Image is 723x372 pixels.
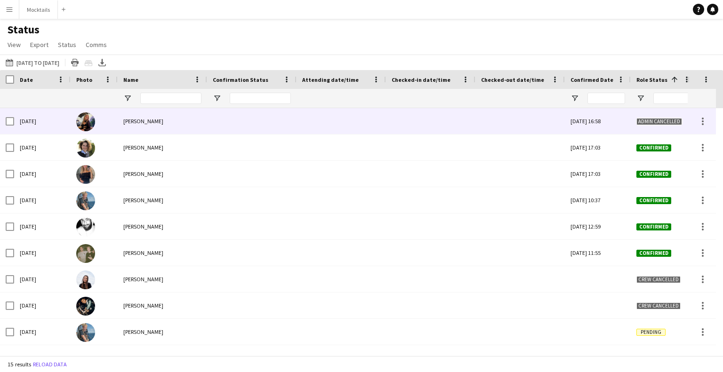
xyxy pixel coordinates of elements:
span: Name [123,76,138,83]
img: Vanessa Herlin burghoff [76,165,95,184]
app-action-btn: Print [69,57,80,68]
div: [DATE] 11:55 [565,240,631,266]
span: Attending date/time [302,76,359,83]
img: Ming Nguyen [76,297,95,316]
button: Reload data [31,359,69,370]
span: Confirmed Date [570,76,613,83]
div: [DATE] [14,266,71,292]
span: [PERSON_NAME] [123,118,163,125]
span: Status [58,40,76,49]
span: Confirmed [636,250,671,257]
span: Confirmed [636,223,671,230]
input: Name Filter Input [140,93,201,104]
span: [PERSON_NAME] [123,328,163,335]
div: [DATE] [14,345,71,371]
span: Comms [86,40,107,49]
div: [DATE] 17:03 [565,135,631,160]
input: Confirmation Status Filter Input [230,93,291,104]
span: Crew cancelled [636,276,681,283]
div: [DATE] [14,187,71,213]
div: [DATE] [14,108,71,134]
a: Export [26,39,52,51]
input: Role Status Filter Input [653,93,691,104]
button: Mocktails [19,0,58,19]
div: [DATE] 16:58 [565,108,631,134]
div: [DATE] 12:59 [565,214,631,239]
div: [DATE] [14,319,71,345]
span: [PERSON_NAME] [123,170,163,177]
span: [PERSON_NAME] [123,144,163,151]
button: Open Filter Menu [213,94,221,103]
div: [DATE] [14,240,71,266]
span: [PERSON_NAME] [123,223,163,230]
button: Open Filter Menu [123,94,132,103]
button: Open Filter Menu [636,94,645,103]
span: Role Status [636,76,667,83]
span: [PERSON_NAME] [123,302,163,309]
img: Noah Bondo Høegh [76,323,95,342]
a: Status [54,39,80,51]
span: Pending [636,329,666,336]
img: Noah Bondo Høegh [76,191,95,210]
span: Confirmed [636,144,671,151]
img: Lisa Garne Heller Petersen [76,112,95,131]
app-action-btn: Export XLSX [96,57,108,68]
img: Mikkel Germer [76,244,95,263]
span: [PERSON_NAME] [123,249,163,256]
span: Date [20,76,33,83]
span: [PERSON_NAME] [123,197,163,204]
span: Confirmed [636,197,671,204]
div: [DATE] [14,214,71,239]
span: Admin cancelled [636,118,682,125]
div: [DATE] 10:37 [565,187,631,213]
img: Rumina Todorova [76,270,95,289]
div: [DATE] [14,135,71,160]
a: View [4,39,24,51]
input: Confirmed Date Filter Input [587,93,625,104]
a: Comms [82,39,111,51]
button: Open Filter Menu [570,94,579,103]
span: Checked-out date/time [481,76,544,83]
span: Export [30,40,48,49]
span: View [8,40,21,49]
img: Jimmy Torp [76,218,95,237]
button: [DATE] to [DATE] [4,57,61,68]
span: Crew cancelled [636,302,681,309]
span: [PERSON_NAME] [123,276,163,283]
span: Checked-in date/time [392,76,450,83]
div: [DATE] 17:03 [565,161,631,187]
span: Confirmed [636,171,671,178]
span: Photo [76,76,92,83]
div: [DATE] [14,161,71,187]
span: Confirmation Status [213,76,268,83]
div: [DATE] [14,293,71,318]
img: Katrine Johansen [76,139,95,158]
